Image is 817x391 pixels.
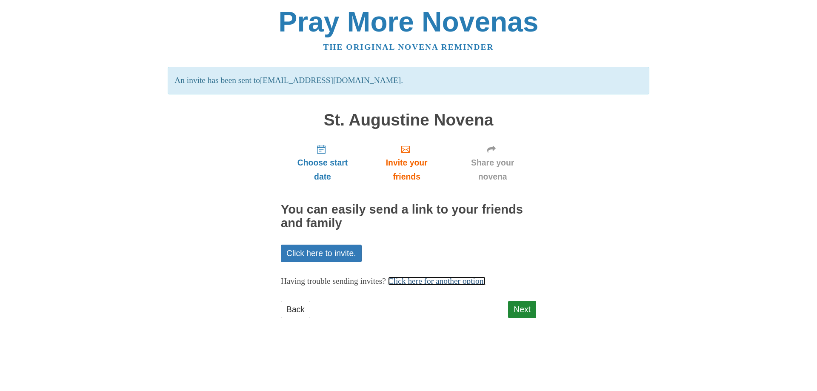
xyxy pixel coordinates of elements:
[168,67,649,94] p: An invite has been sent to [EMAIL_ADDRESS][DOMAIN_NAME] .
[508,301,536,318] a: Next
[281,111,536,129] h1: St. Augustine Novena
[388,277,486,285] a: Click here for another option.
[289,156,356,184] span: Choose start date
[281,203,536,230] h2: You can easily send a link to your friends and family
[457,156,528,184] span: Share your novena
[373,156,440,184] span: Invite your friends
[281,277,386,285] span: Having trouble sending invites?
[364,137,449,188] a: Invite your friends
[323,43,494,51] a: The original novena reminder
[281,301,310,318] a: Back
[279,6,539,37] a: Pray More Novenas
[281,137,364,188] a: Choose start date
[449,137,536,188] a: Share your novena
[281,245,362,262] a: Click here to invite.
